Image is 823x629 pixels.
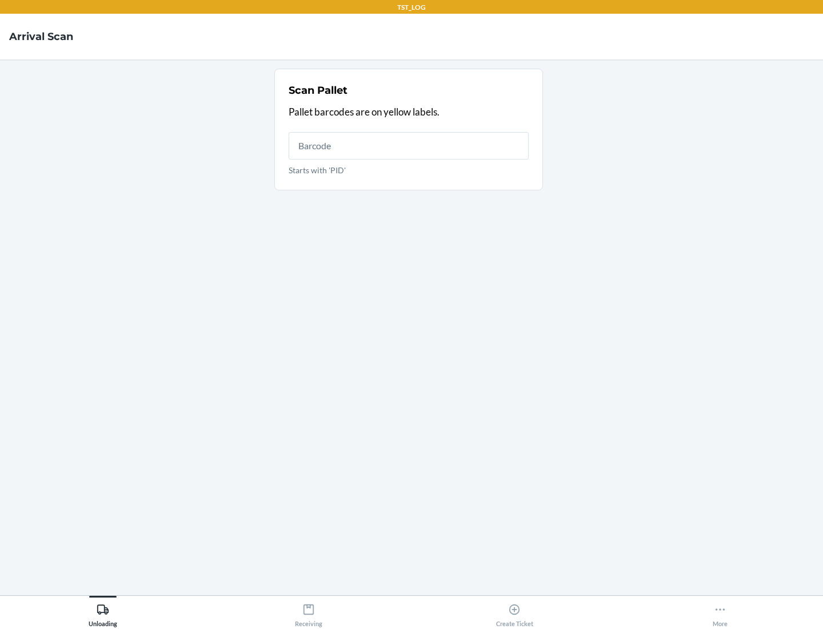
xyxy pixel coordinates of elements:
button: Receiving [206,596,411,627]
button: Create Ticket [411,596,617,627]
button: More [617,596,823,627]
p: TST_LOG [397,2,426,13]
h4: Arrival Scan [9,29,73,44]
div: Unloading [89,599,117,627]
div: More [713,599,728,627]
input: Starts with 'PID' [289,132,529,160]
div: Receiving [295,599,322,627]
p: Starts with 'PID' [289,164,529,176]
p: Pallet barcodes are on yellow labels. [289,105,529,120]
div: Create Ticket [496,599,533,627]
h2: Scan Pallet [289,83,347,98]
